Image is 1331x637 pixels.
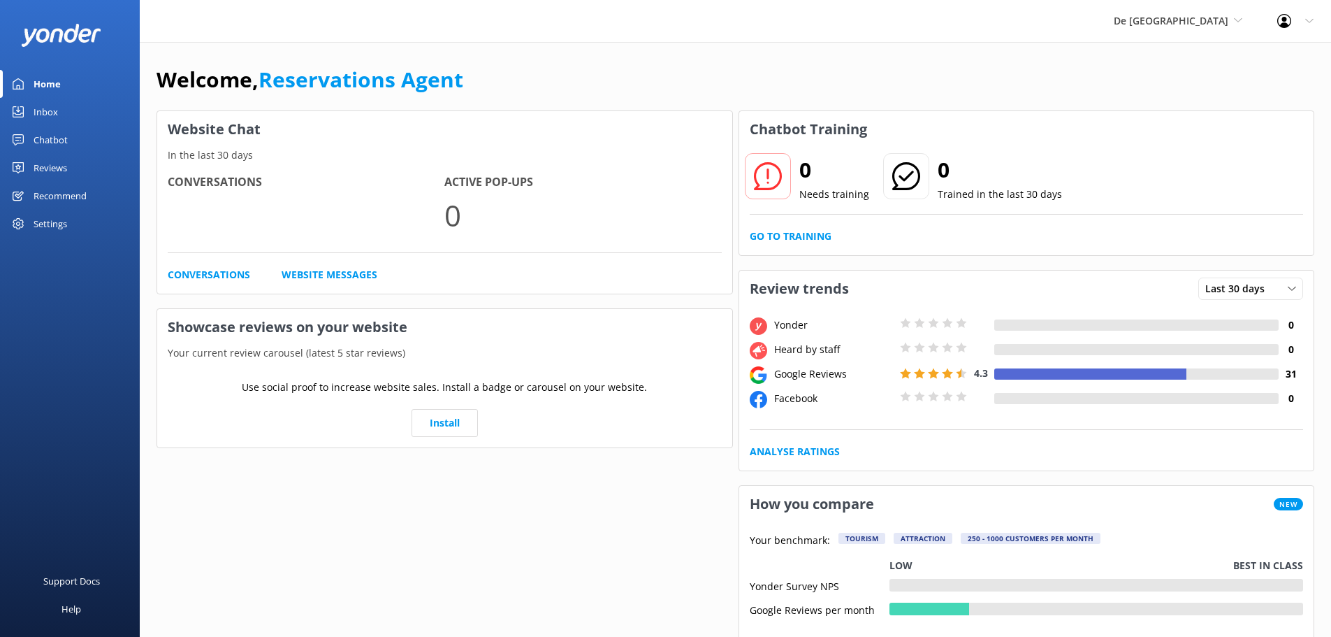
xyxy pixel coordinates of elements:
h3: Review trends [739,271,859,307]
div: Attraction [894,533,952,544]
a: Install [412,409,478,437]
a: Reservations Agent [259,65,463,94]
div: Inbox [34,98,58,126]
div: Google Reviews per month [750,603,889,615]
p: Needs training [799,187,869,202]
span: New [1274,498,1303,510]
div: Google Reviews [771,366,896,382]
div: Yonder Survey NPS [750,579,889,592]
a: Website Messages [282,267,377,282]
h4: Conversations [168,173,444,192]
h4: 0 [1279,391,1303,406]
span: De [GEOGRAPHIC_DATA] [1114,14,1228,27]
div: Help [61,595,81,623]
div: Yonder [771,317,896,333]
a: Analyse Ratings [750,444,840,459]
h3: Website Chat [157,111,732,148]
div: Support Docs [43,567,100,595]
p: Best in class [1233,558,1303,573]
h4: Active Pop-ups [444,173,721,192]
h4: 31 [1279,366,1303,382]
div: Reviews [34,154,67,182]
h1: Welcome, [157,63,463,96]
div: Facebook [771,391,896,406]
h3: Showcase reviews on your website [157,309,732,345]
a: Go to Training [750,229,831,244]
p: Your benchmark: [750,533,830,550]
div: Chatbot [34,126,68,154]
p: Use social proof to increase website sales. Install a badge or carousel on your website. [242,380,647,395]
div: 250 - 1000 customers per month [961,533,1100,544]
h3: Chatbot Training [739,111,878,148]
span: 4.3 [974,366,988,380]
p: In the last 30 days [157,148,732,163]
h2: 0 [799,153,869,187]
div: Settings [34,210,67,238]
h4: 0 [1279,317,1303,333]
span: Last 30 days [1205,281,1273,296]
div: Home [34,70,61,98]
h2: 0 [938,153,1062,187]
img: yonder-white-logo.png [21,24,101,47]
h3: How you compare [739,486,885,522]
div: Heard by staff [771,342,896,357]
p: Your current review carousel (latest 5 star reviews) [157,345,732,361]
div: Tourism [838,533,885,544]
a: Conversations [168,267,250,282]
p: Low [889,558,912,573]
p: Trained in the last 30 days [938,187,1062,202]
h4: 0 [1279,342,1303,357]
p: 0 [444,192,721,238]
div: Recommend [34,182,87,210]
